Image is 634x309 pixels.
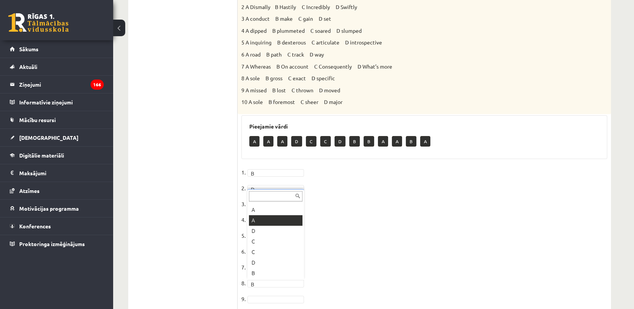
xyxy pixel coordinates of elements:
[249,226,302,236] div: D
[249,236,302,247] div: C
[249,205,302,215] div: A
[249,215,302,226] div: A
[249,257,302,268] div: D
[249,247,302,257] div: C
[249,268,302,278] div: B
